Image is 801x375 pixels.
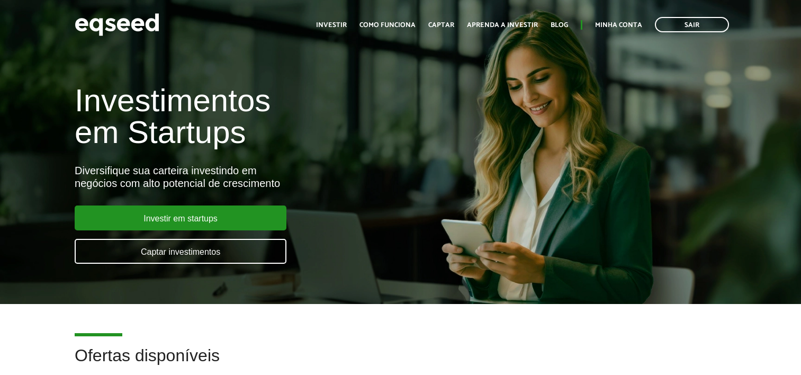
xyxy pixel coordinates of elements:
[75,164,460,190] div: Diversifique sua carteira investindo em negócios com alto potencial de crescimento
[75,85,460,148] h1: Investimentos em Startups
[75,239,286,264] a: Captar investimentos
[655,17,729,32] a: Sair
[551,22,568,29] a: Blog
[75,11,159,39] img: EqSeed
[467,22,538,29] a: Aprenda a investir
[316,22,347,29] a: Investir
[359,22,416,29] a: Como funciona
[595,22,642,29] a: Minha conta
[75,206,286,230] a: Investir em startups
[428,22,454,29] a: Captar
